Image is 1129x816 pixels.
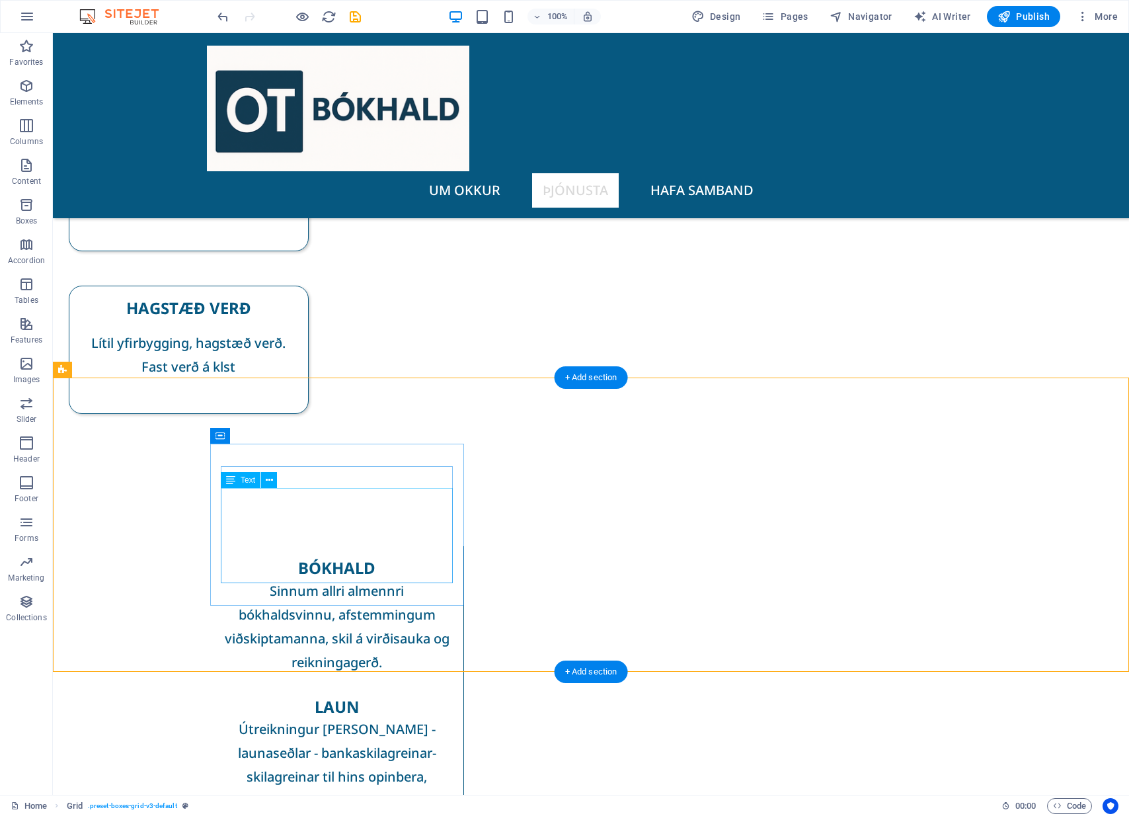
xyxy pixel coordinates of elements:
button: AI Writer [908,6,976,27]
p: Footer [15,493,38,504]
button: reload [321,9,336,24]
p: Slider [17,414,37,425]
button: Usercentrics [1103,798,1118,814]
i: This element is a customizable preset [182,802,188,809]
i: Reload page [321,9,336,24]
button: Pages [756,6,813,27]
a: Click to cancel selection. Double-click to open Pages [11,798,47,814]
div: + Add section [555,366,628,389]
h6: Session time [1001,798,1036,814]
p: Marketing [8,573,44,583]
div: + Add section [555,661,628,683]
span: Code [1053,798,1086,814]
span: AI Writer [914,10,971,23]
img: Editor Logo [76,9,175,24]
i: Save (Ctrl+S) [348,9,363,24]
p: Favorites [9,57,43,67]
button: undo [215,9,231,24]
button: Design [686,6,746,27]
span: . preset-boxes-grid-v3-default [88,798,177,814]
p: Images [13,374,40,385]
span: Design [691,10,741,23]
button: More [1071,6,1123,27]
span: Navigator [830,10,892,23]
i: Undo: columns ((4, 2, 1) -> (3, 2, 1)) (Ctrl+Z) [215,9,231,24]
span: : [1025,801,1027,811]
span: Click to select. Double-click to edit [67,798,83,814]
button: save [347,9,363,24]
p: Features [11,335,42,345]
p: Header [13,454,40,464]
p: Collections [6,612,46,623]
button: Navigator [824,6,898,27]
button: Publish [987,6,1060,27]
button: Click here to leave preview mode and continue editing [294,9,310,24]
span: More [1076,10,1118,23]
nav: breadcrumb [67,798,188,814]
p: Columns [10,136,43,147]
span: Text [241,476,255,484]
p: Tables [15,295,38,306]
span: Pages [761,10,808,23]
h6: 100% [547,9,568,24]
div: Design (Ctrl+Alt+Y) [686,6,746,27]
span: 00 00 [1015,798,1036,814]
p: Boxes [16,216,38,226]
p: Content [12,176,41,186]
i: On resize automatically adjust zoom level to fit chosen device. [582,11,594,22]
span: Publish [997,10,1050,23]
p: Accordion [8,255,45,266]
button: Code [1047,798,1092,814]
p: Elements [10,97,44,107]
button: 100% [527,9,574,24]
p: Forms [15,533,38,544]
